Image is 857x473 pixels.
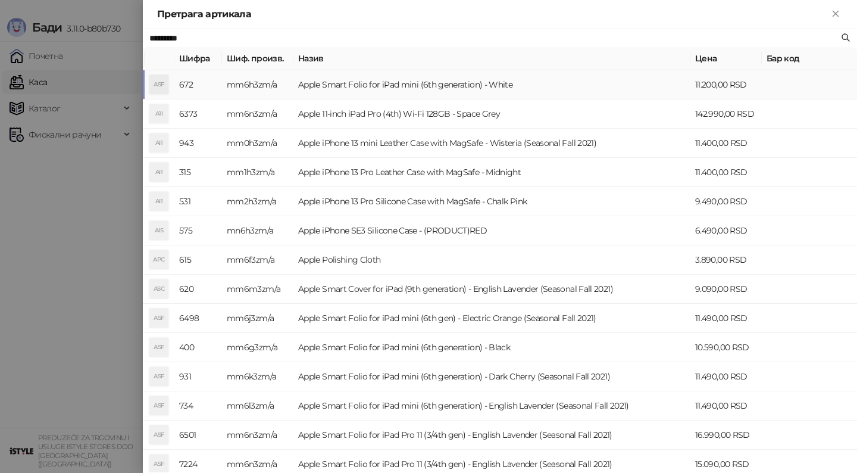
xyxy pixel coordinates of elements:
div: ASC [149,279,168,298]
td: Apple Smart Folio for iPad mini (6th generation) - English Lavender (Seasonal Fall 2021) [293,391,690,421]
td: Apple Smart Folio for iPad mini (6th generation) - Dark Cherry (Seasonal Fall 2021) [293,362,690,391]
td: 9.490,00 RSD [690,187,762,216]
td: 10.590,00 RSD [690,333,762,362]
td: Apple Smart Folio for iPad mini (6th generation) - Black [293,333,690,362]
td: mm2h3zm/a [222,187,293,216]
div: Претрага артикала [157,7,828,21]
div: AI1 [149,163,168,182]
td: 943 [174,129,222,158]
td: Apple Smart Folio for iPad mini (6th generation) - White [293,70,690,99]
td: 931 [174,362,222,391]
div: ASF [149,75,168,94]
div: AI1 [149,133,168,153]
td: 6501 [174,421,222,450]
td: Apple iPhone 13 Pro Silicone Case with MagSafe - Chalk Pink [293,187,690,216]
td: mm6n3zm/a [222,99,293,129]
td: Apple iPhone SE3 Silicone Case - (PRODUCT)RED [293,216,690,245]
div: A1I [149,104,168,123]
td: 11.490,00 RSD [690,304,762,333]
td: 531 [174,187,222,216]
th: Бар код [762,47,857,70]
td: 6373 [174,99,222,129]
td: Apple Smart Cover for iPad (9th generation) - English Lavender (Seasonal Fall 2021) [293,275,690,304]
td: 11.400,00 RSD [690,129,762,158]
td: mm6f3zm/a [222,245,293,275]
td: 575 [174,216,222,245]
td: 142.990,00 RSD [690,99,762,129]
th: Цена [690,47,762,70]
td: mm6j3zm/a [222,304,293,333]
td: 672 [174,70,222,99]
div: ASF [149,367,168,386]
button: Close [828,7,843,21]
td: mm0h3zm/a [222,129,293,158]
td: 615 [174,245,222,275]
td: mn6h3zm/a [222,216,293,245]
td: 734 [174,391,222,421]
td: Apple iPhone 13 mini Leather Case with MagSafe - Wisteria (Seasonal Fall 2021) [293,129,690,158]
th: Шифра [174,47,222,70]
td: 6.490,00 RSD [690,216,762,245]
td: mm6h3zm/a [222,70,293,99]
td: 11.200,00 RSD [690,70,762,99]
td: 11.490,00 RSD [690,362,762,391]
td: mm6n3zm/a [222,421,293,450]
td: mm6m3zm/a [222,275,293,304]
td: Apple Polishing Cloth [293,245,690,275]
td: 315 [174,158,222,187]
div: ASF [149,396,168,415]
td: mm6l3zm/a [222,391,293,421]
th: Назив [293,47,690,70]
div: ASF [149,425,168,444]
td: 9.090,00 RSD [690,275,762,304]
td: Apple Smart Folio for iPad Pro 11 (3/4th gen) - English Lavender (Seasonal Fall 2021) [293,421,690,450]
td: 11.490,00 RSD [690,391,762,421]
td: 400 [174,333,222,362]
td: 16.990,00 RSD [690,421,762,450]
div: ASF [149,338,168,357]
td: 6498 [174,304,222,333]
td: Apple iPhone 13 Pro Leather Case with MagSafe - Midnight [293,158,690,187]
td: 11.400,00 RSD [690,158,762,187]
td: 620 [174,275,222,304]
div: AI1 [149,192,168,211]
td: mm6k3zm/a [222,362,293,391]
td: 3.890,00 RSD [690,245,762,275]
td: mm1h3zm/a [222,158,293,187]
td: Apple 11-inch iPad Pro (4th) Wi-Fi 128GB - Space Grey [293,99,690,129]
th: Шиф. произв. [222,47,293,70]
td: Apple Smart Folio for iPad mini (6th gen) - Electric Orange (Seasonal Fall 2021) [293,304,690,333]
div: ASF [149,309,168,328]
div: APC [149,250,168,269]
td: mm6g3zm/a [222,333,293,362]
div: AIS [149,221,168,240]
